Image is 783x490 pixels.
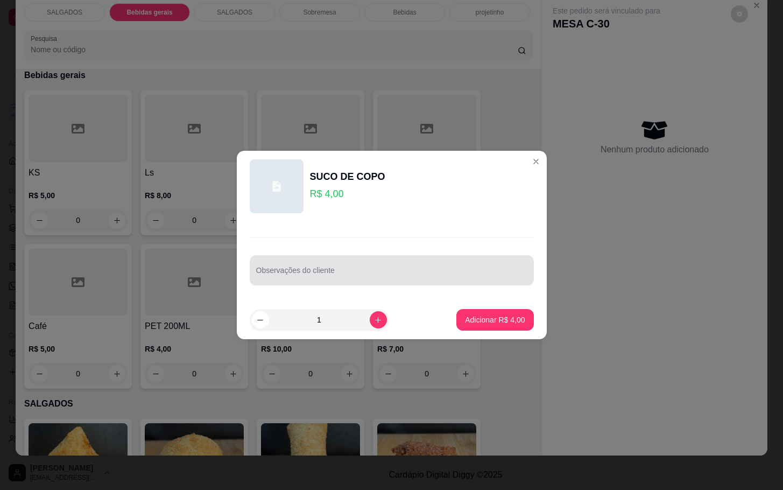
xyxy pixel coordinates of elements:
[370,311,387,328] button: increase-product-quantity
[252,311,269,328] button: decrease-product-quantity
[456,309,533,331] button: Adicionar R$ 4,00
[310,169,385,184] div: SUCO DE COPO
[256,269,527,280] input: Observações do cliente
[527,153,545,170] button: Close
[310,186,385,201] p: R$ 4,00
[465,314,525,325] p: Adicionar R$ 4,00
